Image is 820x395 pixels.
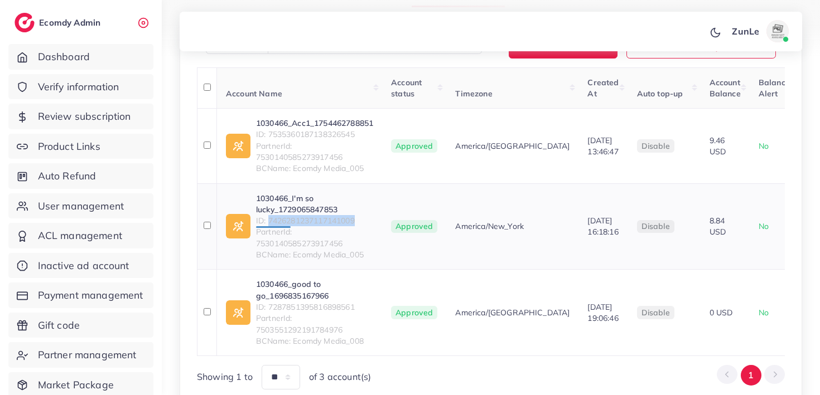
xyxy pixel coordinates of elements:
span: Inactive ad account [38,259,129,273]
span: Account status [391,77,422,99]
span: No [759,308,769,318]
span: Market Package [38,378,114,392]
button: Go to page 1 [741,365,761,386]
span: ID: 7426281237117141009 [256,215,373,226]
a: Gift code [8,313,153,338]
span: Payment management [38,288,143,303]
span: America/[GEOGRAPHIC_DATA] [455,307,570,318]
span: Dashboard [38,50,90,64]
a: 1030466_I'm so lucky_1729065847853 [256,193,373,216]
a: logoEcomdy Admin [15,13,103,32]
span: BCName: Ecomdy Media_008 [256,335,373,347]
span: Approved [391,139,437,153]
a: Product Links [8,134,153,159]
span: No [759,221,769,231]
span: 0 USD [710,308,733,318]
span: Gift code [38,318,80,333]
span: Auto Refund [38,169,97,183]
span: [DATE] 16:18:16 [587,216,618,237]
a: Partner management [8,342,153,368]
span: America/New_York [455,221,524,232]
a: Inactive ad account [8,253,153,279]
span: 9.46 USD [710,135,726,157]
a: ACL management [8,223,153,248]
img: ic-ad-info.7fc67b75.svg [226,214,250,238]
span: BCName: Ecomdy Media_005 [256,249,373,260]
span: [DATE] 13:46:47 [587,135,618,157]
a: 1030466_Acc1_1754462788851 [256,118,373,129]
span: Auto top-up [637,89,683,99]
span: Verify information [38,80,119,94]
span: [DATE] 19:06:46 [587,302,618,323]
a: Auto Refund [8,163,153,189]
span: Product Links [38,139,100,154]
span: Approved [391,306,437,319]
span: No [759,141,769,151]
span: PartnerId: 7530140585273917456 [256,140,373,163]
span: Showing 1 to [197,370,253,383]
span: ID: 7287851395816898561 [256,301,373,313]
a: 1030466_good to go_1696835167966 [256,279,373,301]
span: Partner management [38,348,137,362]
span: disable [641,141,670,151]
a: User management [8,193,153,219]
img: ic-ad-info.7fc67b75.svg [226,134,250,158]
p: ZunLe [732,25,759,38]
span: ACL management [38,228,122,243]
span: Created At [587,77,619,99]
span: Review subscription [38,109,131,124]
span: Account Name [226,89,282,99]
ul: Pagination [717,365,785,386]
span: disable [641,221,670,231]
span: PartnerId: 7530140585273917456 [256,226,373,249]
span: PartnerId: 7503551292191784976 [256,313,373,335]
span: Balance Alert [759,77,790,99]
a: Payment management [8,282,153,308]
span: User management [38,199,124,213]
img: avatar [766,20,789,42]
a: Verify information [8,74,153,100]
span: BCName: Ecomdy Media_005 [256,163,373,174]
a: Review subscription [8,104,153,129]
span: ID: 7535360187138326545 [256,129,373,140]
a: Dashboard [8,44,153,70]
span: Account Balance [710,77,741,99]
span: Approved [391,220,437,233]
span: of 3 account(s) [309,370,371,383]
span: disable [641,308,670,318]
a: ZunLeavatar [726,20,793,42]
span: America/[GEOGRAPHIC_DATA] [455,140,570,152]
span: 8.84 USD [710,216,726,237]
img: logo [15,13,35,32]
h2: Ecomdy Admin [39,17,103,28]
img: ic-ad-info.7fc67b75.svg [226,300,250,325]
span: Timezone [455,89,492,99]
